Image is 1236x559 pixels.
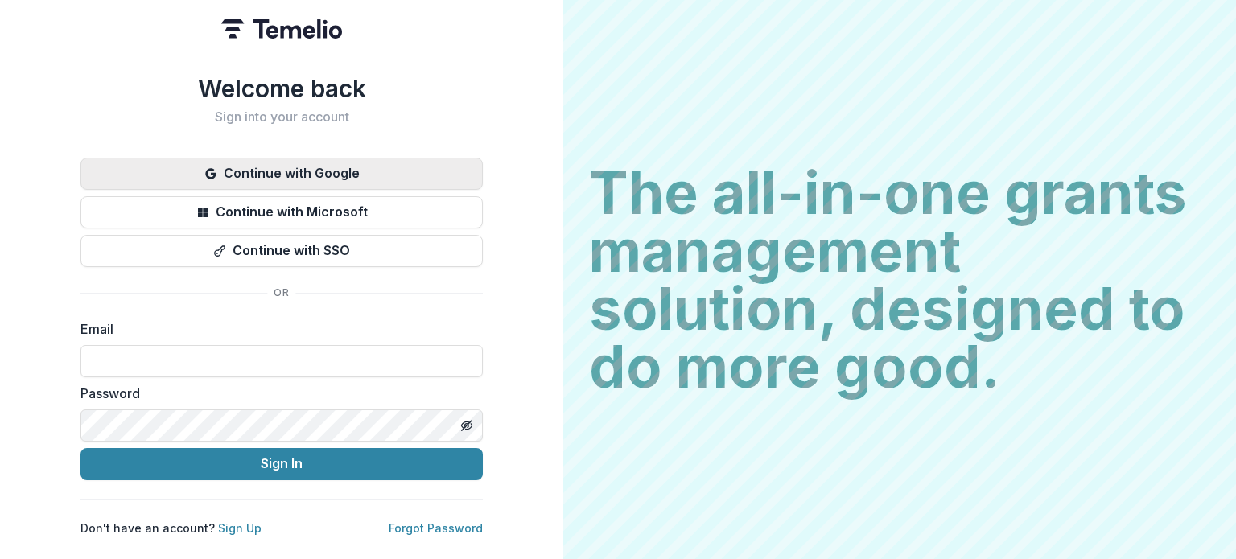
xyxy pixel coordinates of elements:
label: Email [80,319,473,339]
h2: Sign into your account [80,109,483,125]
button: Continue with SSO [80,235,483,267]
button: Continue with Microsoft [80,196,483,228]
a: Sign Up [218,521,262,535]
p: Don't have an account? [80,520,262,536]
h1: Welcome back [80,74,483,103]
a: Forgot Password [389,521,483,535]
label: Password [80,384,473,403]
img: Temelio [221,19,342,39]
button: Sign In [80,448,483,480]
button: Continue with Google [80,158,483,190]
button: Toggle password visibility [454,413,480,438]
